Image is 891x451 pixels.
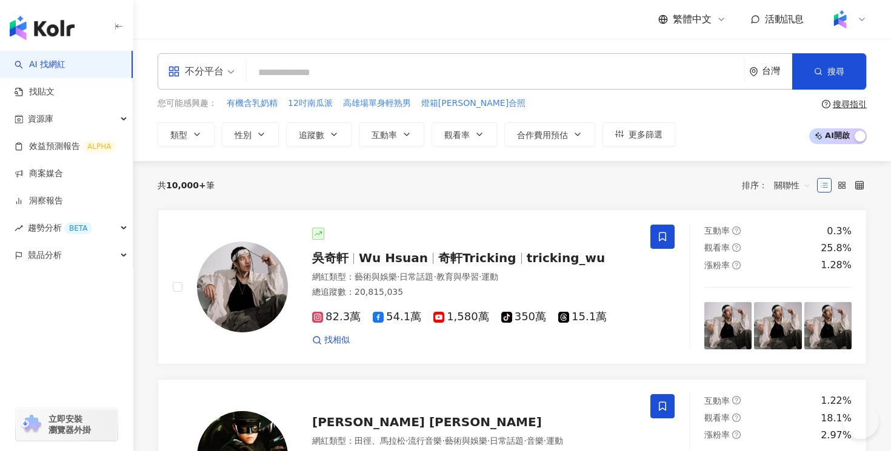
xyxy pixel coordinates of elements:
[312,271,636,283] div: 網紅類型 ：
[821,412,852,425] div: 18.1%
[546,436,563,446] span: 運動
[490,436,524,446] span: 日常話題
[833,99,867,109] div: 搜尋指引
[792,53,866,90] button: 搜尋
[405,436,408,446] span: ·
[829,8,852,31] img: Kolr%20app%20icon%20%281%29.png
[442,436,444,446] span: ·
[166,180,206,190] span: 10,000+
[158,180,215,190] div: 共 筆
[754,302,801,349] img: post-image
[673,13,712,26] span: 繁體中文
[704,413,730,423] span: 觀看率
[168,65,180,77] span: appstore
[749,67,758,76] span: environment
[15,86,55,98] a: 找貼文
[397,272,399,281] span: ·
[732,430,741,439] span: question-circle
[504,122,595,146] button: 合作費用預估
[222,122,279,146] button: 性別
[433,311,489,323] span: 1,580萬
[19,415,43,434] img: chrome extension
[821,394,852,407] div: 1.22%
[287,97,333,110] button: 12吋南瓜派
[355,272,397,281] span: 藝術與娛樂
[158,122,215,146] button: 類型
[732,226,741,235] span: question-circle
[501,311,546,323] span: 350萬
[226,97,278,110] button: 有機含乳奶精
[324,334,350,346] span: 找相似
[227,97,278,110] span: 有機含乳奶精
[16,408,118,441] a: chrome extension立即安裝 瀏覽器外掛
[64,222,92,234] div: BETA
[197,242,288,332] img: KOL Avatar
[821,429,852,442] div: 2.97%
[286,122,352,146] button: 追蹤數
[288,97,333,110] span: 12吋南瓜派
[312,435,636,447] div: 網紅類型 ：
[158,209,867,365] a: KOL Avatar吳奇軒Wu Hsuan奇軒Trickingtricking_wu網紅類型：藝術與娛樂·日常話題·教育與學習·運動總追蹤數：20,815,03582.3萬54.1萬1,580萬...
[312,251,349,265] span: 吳奇軒
[28,214,92,242] span: 趨勢分析
[436,272,479,281] span: 教育與學習
[821,258,852,272] div: 1.28%
[421,97,526,110] span: 燈箱[PERSON_NAME]合照
[15,59,65,71] a: searchAI 找網紅
[28,105,53,133] span: 資源庫
[438,251,516,265] span: 奇軒Tricking
[527,251,606,265] span: tricking_wu
[408,436,442,446] span: 流行音樂
[168,62,224,81] div: 不分平台
[765,13,804,25] span: 活動訊息
[558,311,607,323] span: 15.1萬
[312,286,636,298] div: 總追蹤數 ： 20,815,035
[444,130,470,140] span: 觀看率
[827,225,852,238] div: 0.3%
[355,436,405,446] span: 田徑、馬拉松
[517,130,568,140] span: 合作費用預估
[158,97,217,110] span: 您可能感興趣：
[48,413,91,435] span: 立即安裝 瀏覽器外掛
[524,436,526,446] span: ·
[359,122,424,146] button: 互動率
[15,140,116,153] a: 效益預測報告ALPHA
[479,272,481,281] span: ·
[704,430,730,439] span: 漲粉率
[399,272,433,281] span: 日常話題
[372,130,397,140] span: 互動率
[373,311,421,323] span: 54.1萬
[445,436,487,446] span: 藝術與娛樂
[704,226,730,235] span: 互動率
[732,261,741,269] span: question-circle
[432,122,497,146] button: 觀看率
[821,242,852,255] div: 25.8%
[342,97,412,110] button: 高雄場單身輕熟男
[299,130,324,140] span: 追蹤數
[704,260,730,270] span: 漲粉率
[544,436,546,446] span: ·
[343,97,411,110] span: 高雄場單身輕熟男
[312,311,361,323] span: 82.3萬
[732,243,741,252] span: question-circle
[629,130,662,139] span: 更多篩選
[827,67,844,76] span: 搜尋
[10,16,75,40] img: logo
[487,436,490,446] span: ·
[170,130,187,140] span: 類型
[28,242,62,269] span: 競品分析
[732,396,741,404] span: question-circle
[421,97,526,110] button: 燈箱[PERSON_NAME]合照
[774,176,810,195] span: 關聯性
[235,130,252,140] span: 性別
[762,66,792,76] div: 台灣
[704,396,730,406] span: 互動率
[527,436,544,446] span: 音樂
[15,195,63,207] a: 洞察報告
[843,403,879,439] iframe: Help Scout Beacon - Open
[312,334,350,346] a: 找相似
[15,168,63,180] a: 商案媒合
[742,176,817,195] div: 排序：
[481,272,498,281] span: 運動
[602,122,675,146] button: 更多篩選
